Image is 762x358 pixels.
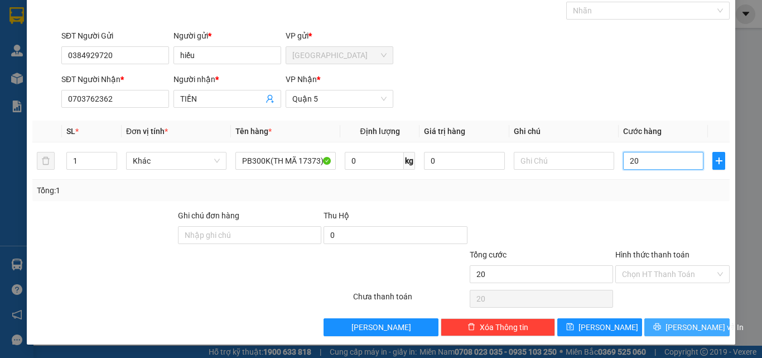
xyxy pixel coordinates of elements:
span: kg [404,152,415,170]
div: Người gửi [173,30,281,42]
span: Định lượng [360,127,399,136]
span: Cước hàng [623,127,662,136]
button: delete [37,152,55,170]
span: save [566,323,574,332]
input: Ghi Chú [514,152,614,170]
label: Ghi chú đơn hàng [178,211,239,220]
span: Đơn vị tính [126,127,168,136]
span: delete [467,323,475,332]
span: plus [713,156,725,165]
span: Ninh Hòa [292,47,387,64]
div: VP gửi [286,30,393,42]
div: SĐT Người Nhận [61,73,169,85]
span: Giá trị hàng [424,127,465,136]
span: Quận 5 [292,90,387,107]
span: [PERSON_NAME] [351,321,411,333]
span: Tên hàng [235,127,272,136]
div: Tổng: 1 [37,184,295,197]
input: 0 [424,152,504,170]
button: plus [712,152,725,170]
label: Hình thức thanh toán [615,250,689,259]
div: Người nhận [173,73,281,85]
div: SĐT Người Gửi [61,30,169,42]
input: VD: Bàn, Ghế [235,152,336,170]
button: printer[PERSON_NAME] và In [644,318,730,336]
span: Khác [133,152,220,169]
input: Ghi chú đơn hàng [178,226,321,244]
span: [PERSON_NAME] [578,321,638,333]
span: SL [66,127,75,136]
span: VP Nhận [286,75,317,84]
span: user-add [266,94,274,103]
th: Ghi chú [509,121,619,142]
span: Tổng cước [470,250,507,259]
span: printer [653,323,661,332]
button: save[PERSON_NAME] [557,318,643,336]
button: deleteXóa Thông tin [441,318,555,336]
span: Xóa Thông tin [480,321,528,333]
div: Chưa thanh toán [352,290,469,310]
span: [PERSON_NAME] và In [665,321,744,333]
button: [PERSON_NAME] [324,318,438,336]
span: Thu Hộ [324,211,349,220]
